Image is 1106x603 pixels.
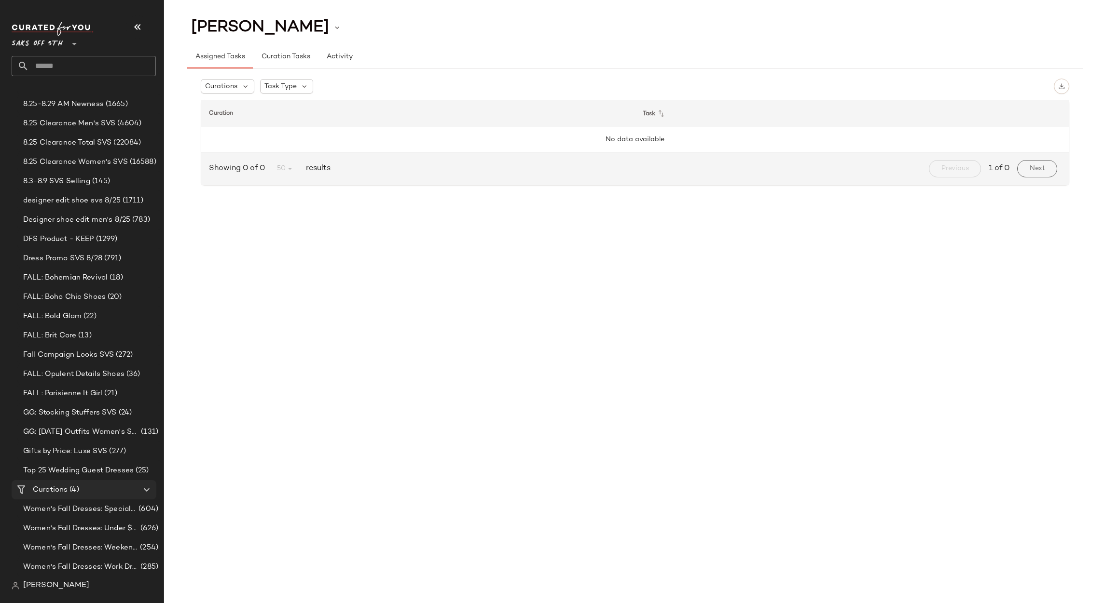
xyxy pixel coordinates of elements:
[326,53,353,61] span: Activity
[205,81,237,92] span: Curations
[124,369,140,380] span: (36)
[23,542,138,553] span: Women's Fall Dresses: Weekend Dresses
[23,446,107,457] span: Gifts by Price: Luxe SVS
[23,330,76,341] span: FALL: Brit Core
[121,195,143,206] span: (1711)
[23,427,139,438] span: GG: [DATE] Outfits Women's SVS
[115,118,141,129] span: (4604)
[23,292,106,303] span: FALL: Boho Chic Shoes
[12,22,94,36] img: cfy_white_logo.C9jOOHJF.svg
[134,465,149,476] span: (25)
[90,176,111,187] span: (145)
[201,127,1069,152] td: No data available
[23,234,94,245] span: DFS Product - KEEP
[138,523,158,534] span: (626)
[23,176,90,187] span: 8.3-8.9 SVS Selling
[137,504,158,515] span: (604)
[23,349,114,361] span: Fall Campaign Looks SVS
[989,163,1009,174] span: 1 of 0
[1029,165,1045,173] span: Next
[23,369,124,380] span: FALL: Opulent Details Shoes
[130,214,150,226] span: (783)
[23,523,138,534] span: Women's Fall Dresses: Under $100
[111,137,141,148] span: (22084)
[264,81,297,92] span: Task Type
[68,484,79,496] span: (4)
[107,446,126,457] span: (277)
[33,484,68,496] span: Curations
[23,99,104,110] span: 8.25-8.29 AM Newness
[138,542,158,553] span: (254)
[139,427,158,438] span: (131)
[23,137,111,148] span: 8.25 Clearance Total SVS
[23,118,115,129] span: 8.25 Clearance Men's SVS
[102,388,117,399] span: (21)
[23,580,89,591] span: [PERSON_NAME]
[23,311,82,322] span: FALL: Bold Glam
[23,253,102,264] span: Dress Promo SVS 8/28
[23,272,108,283] span: FALL: Bohemian Revival
[191,18,329,37] span: [PERSON_NAME]
[1058,83,1065,90] img: svg%3e
[23,465,134,476] span: Top 25 Wedding Guest Dresses
[106,292,122,303] span: (20)
[12,33,63,50] span: Saks OFF 5TH
[12,582,19,590] img: svg%3e
[209,163,269,174] span: Showing 0 of 0
[82,311,97,322] span: (22)
[76,330,92,341] span: (13)
[635,100,1069,127] th: Task
[102,253,122,264] span: (791)
[23,214,130,226] span: Designer shoe edit men's 8/25
[23,407,117,418] span: GG: Stocking Stuffers SVS
[23,195,121,206] span: designer edit shoe svs 8/25
[108,272,123,283] span: (18)
[128,157,156,168] span: (16588)
[261,53,310,61] span: Curation Tasks
[138,562,158,573] span: (285)
[23,388,102,399] span: FALL: Parisienne It Girl
[114,349,133,361] span: (272)
[117,407,132,418] span: (24)
[302,163,331,174] span: results
[94,234,118,245] span: (1299)
[1017,160,1057,177] button: Next
[104,99,128,110] span: (1665)
[23,504,137,515] span: Women's Fall Dresses: Special Occasion
[23,157,128,168] span: 8.25 Clearance Women's SVS
[201,100,635,127] th: Curation
[195,53,245,61] span: Assigned Tasks
[23,562,138,573] span: Women's Fall Dresses: Work Dresses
